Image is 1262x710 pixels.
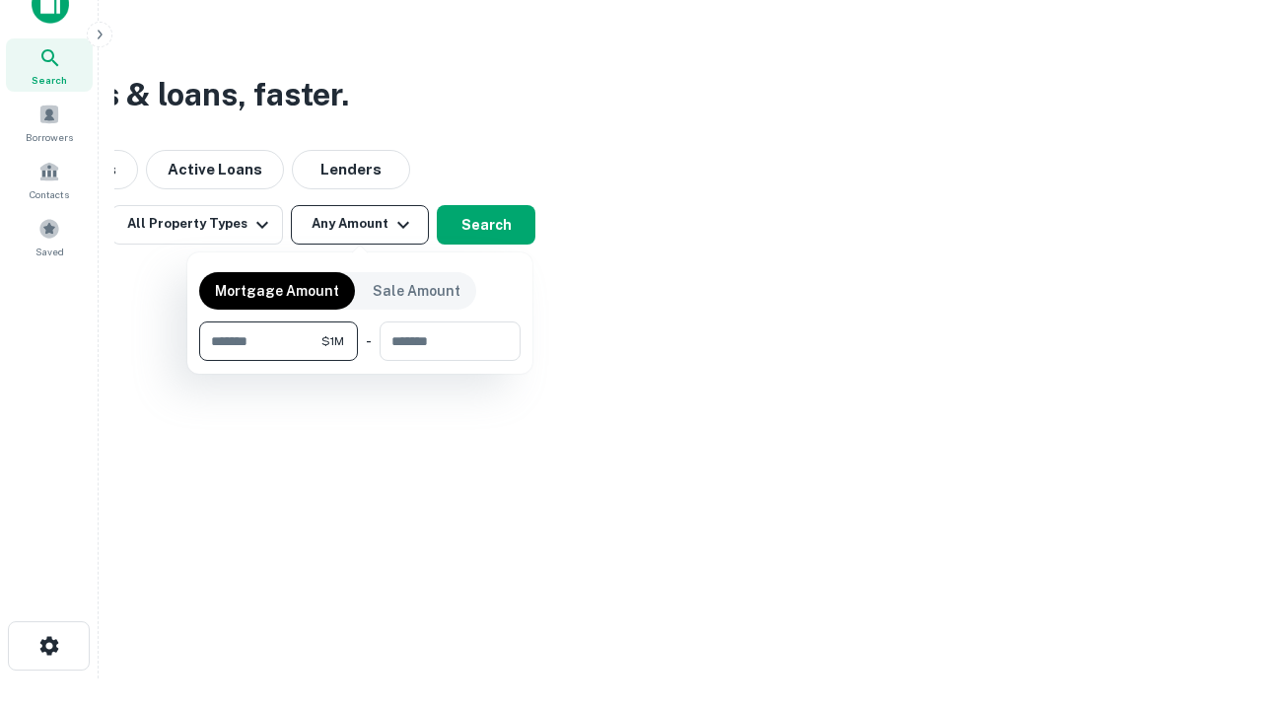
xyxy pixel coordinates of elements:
[366,321,372,361] div: -
[373,280,460,302] p: Sale Amount
[321,332,344,350] span: $1M
[215,280,339,302] p: Mortgage Amount
[1163,552,1262,647] iframe: Chat Widget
